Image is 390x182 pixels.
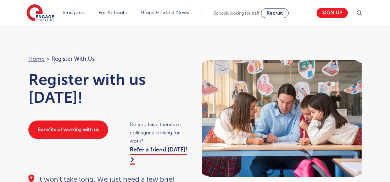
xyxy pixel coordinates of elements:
[46,56,50,62] span: >
[28,121,108,139] a: Benefits of working with us
[261,8,289,18] a: Recruit
[51,54,95,64] span: Register with us
[28,56,45,62] a: Home
[28,54,188,64] nav: breadcrumb
[130,121,188,145] span: Do you have friends or colleagues looking for work?
[130,146,187,164] a: Refer a friend [DATE]!
[141,10,189,15] a: Blogs & Latest News
[27,4,54,22] img: Engage Education
[28,71,188,106] h1: Register with us [DATE]!
[317,8,348,18] a: Sign up
[99,10,127,15] a: For Schools
[214,11,260,16] span: Schools looking for staff
[63,10,84,15] a: Find jobs
[267,10,283,16] span: Recruit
